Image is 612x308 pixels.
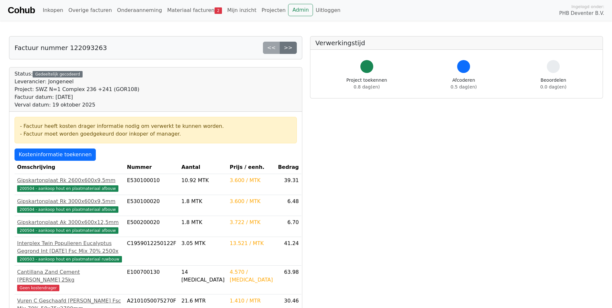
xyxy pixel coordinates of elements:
[280,42,297,54] a: >>
[17,256,122,262] span: 200503 - aankoop hout en plaatmateriaal ruwbouw
[15,149,96,161] a: Kosteninformatie toekennen
[276,174,302,195] td: 39.31
[276,216,302,237] td: 6.70
[125,174,179,195] td: E530100010
[276,195,302,216] td: 6.48
[15,101,139,109] div: Verval datum: 19 oktober 2025
[181,198,225,205] div: 1.8 MTK
[227,161,276,174] th: Prijs / eenh.
[66,4,115,17] a: Overige facturen
[15,78,139,86] div: Leverancier: Jongeneel
[225,4,259,17] a: Mijn inzicht
[181,219,225,226] div: 1.8 MTK
[559,10,604,17] span: PHB Deventer B.V.
[276,266,302,294] td: 63.98
[316,39,598,47] h5: Verwerkingstijd
[17,185,118,192] span: 200504 - aankoop hout en plaatmateriaal afbouw
[230,198,273,205] div: 3.600 / MTK
[125,237,179,266] td: C1959012250122F
[8,3,35,18] a: Cohub
[179,161,227,174] th: Aantal
[288,4,313,16] a: Admin
[181,297,225,305] div: 21.6 MTR
[17,198,122,213] a: Gipskartonplaat Rk 3000x600x9,5mm200504 - aankoop hout en plaatmateriaal afbouw
[230,297,273,305] div: 1.410 / MTR
[230,177,273,184] div: 3.600 / MTK
[20,122,291,130] div: - Factuur heeft kosten drager informatie nodig om verwerkt te kunnen worden.
[125,195,179,216] td: E530100020
[17,177,122,192] a: Gipskartonplaat Rk 2600x600x9,5mm200504 - aankoop hout en plaatmateriaal afbouw
[571,4,604,10] span: Ingelogd onder:
[276,237,302,266] td: 41.24
[230,219,273,226] div: 3.722 / MTK
[15,93,139,101] div: Factuur datum: [DATE]
[17,219,122,226] div: Gipskartonplaat Ak 3000x600x12,5mm
[181,240,225,247] div: 3.05 MTK
[230,240,273,247] div: 13.521 / MTK
[33,71,83,77] div: Gedeeltelijk gecodeerd
[259,4,288,17] a: Projecten
[354,84,380,89] span: 0.8 dag(en)
[15,161,125,174] th: Omschrijving
[540,84,567,89] span: 0.0 dag(en)
[540,77,567,90] div: Beoordelen
[125,266,179,294] td: E100700130
[17,198,122,205] div: Gipskartonplaat Rk 3000x600x9,5mm
[40,4,65,17] a: Inkopen
[313,4,343,17] a: Uitloggen
[230,268,273,284] div: 4.570 / [MEDICAL_DATA]
[125,161,179,174] th: Nummer
[17,177,122,184] div: Gipskartonplaat Rk 2600x600x9,5mm
[346,77,387,90] div: Project toekennen
[17,240,122,255] div: Interplex Twin Populieren Eucalyptus Gegrond Int [DATE] Fsc Mix 70% 2500x
[17,219,122,234] a: Gipskartonplaat Ak 3000x600x12,5mm200504 - aankoop hout en plaatmateriaal afbouw
[15,44,107,52] h5: Factuur nummer 122093263
[215,7,222,14] span: 2
[17,268,122,284] div: Cantillana Zand Cement [PERSON_NAME] 25kg
[451,84,477,89] span: 0.5 dag(en)
[181,268,225,284] div: 14 [MEDICAL_DATA]
[115,4,165,17] a: Onderaanneming
[451,77,477,90] div: Afcoderen
[17,268,122,292] a: Cantillana Zand Cement [PERSON_NAME] 25kgGeen kostendrager
[276,161,302,174] th: Bedrag
[165,4,225,17] a: Materiaal facturen2
[17,227,118,234] span: 200504 - aankoop hout en plaatmateriaal afbouw
[17,240,122,263] a: Interplex Twin Populieren Eucalyptus Gegrond Int [DATE] Fsc Mix 70% 2500x200503 - aankoop hout en...
[20,130,291,138] div: - Factuur moet worden goedgekeurd door inkoper of manager.
[181,177,225,184] div: 10.92 MTK
[125,216,179,237] td: E500200020
[17,206,118,213] span: 200504 - aankoop hout en plaatmateriaal afbouw
[15,86,139,93] div: Project: SWZ N=1 Complex 236 +241 (GOR108)
[17,285,59,291] span: Geen kostendrager
[15,70,139,109] div: Status:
